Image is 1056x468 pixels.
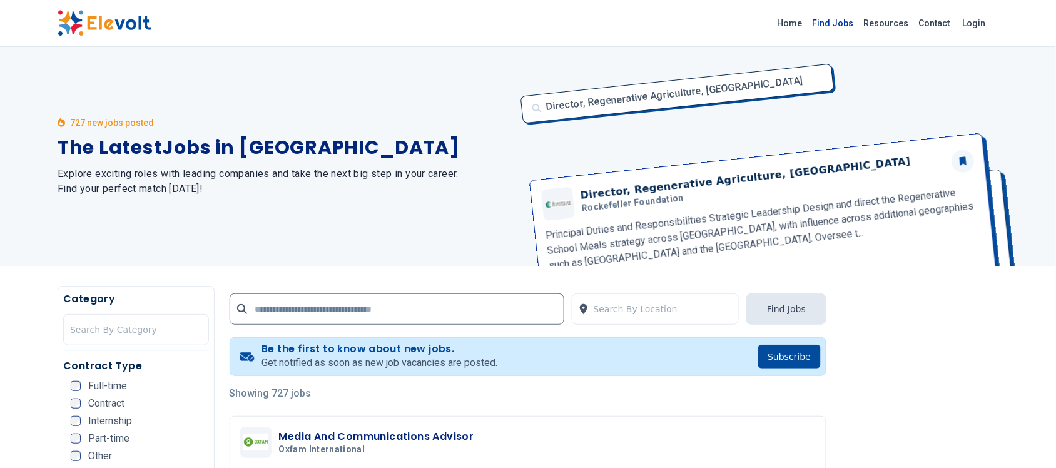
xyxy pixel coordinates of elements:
[773,13,808,33] a: Home
[243,434,268,450] img: Oxfam International
[758,345,821,369] button: Subscribe
[279,429,474,444] h3: Media And Communications Advisor
[746,293,826,325] button: Find Jobs
[955,11,993,36] a: Login
[63,359,209,374] h5: Contract Type
[261,355,497,370] p: Get notified as soon as new job vacancies are posted.
[993,408,1056,468] iframe: Chat Widget
[859,13,914,33] a: Resources
[71,381,81,391] input: Full-time
[58,136,513,159] h1: The Latest Jobs in [GEOGRAPHIC_DATA]
[70,116,154,129] p: 727 new jobs posted
[58,166,513,196] h2: Explore exciting roles with leading companies and take the next big step in your career. Find you...
[71,434,81,444] input: Part-time
[63,292,209,307] h5: Category
[230,386,827,401] p: Showing 727 jobs
[88,381,127,391] span: Full-time
[58,10,151,36] img: Elevolt
[71,399,81,409] input: Contract
[914,13,955,33] a: Contact
[88,451,112,461] span: Other
[279,444,365,455] span: Oxfam International
[71,451,81,461] input: Other
[88,416,132,426] span: Internship
[808,13,859,33] a: Find Jobs
[88,399,124,409] span: Contract
[88,434,129,444] span: Part-time
[71,416,81,426] input: Internship
[261,343,497,355] h4: Be the first to know about new jobs.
